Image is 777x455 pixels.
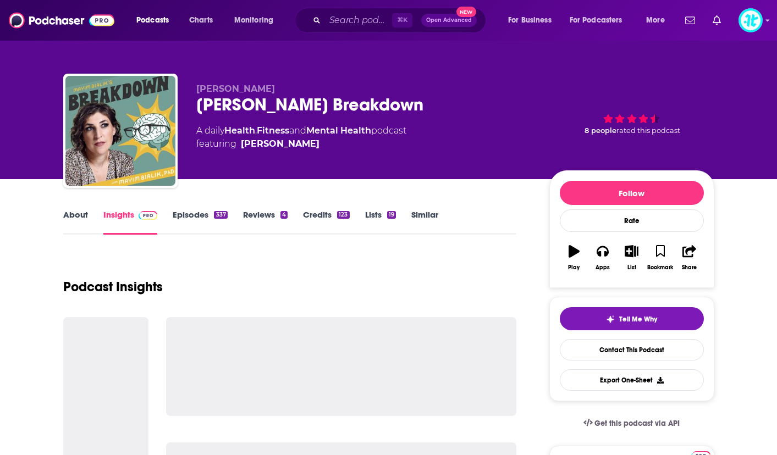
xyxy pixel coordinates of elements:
span: Get this podcast via API [594,419,680,428]
span: Charts [189,13,213,28]
div: Rate [560,209,704,232]
span: Tell Me Why [619,315,657,324]
input: Search podcasts, credits, & more... [325,12,392,29]
span: [PERSON_NAME] [196,84,275,94]
span: For Podcasters [570,13,622,28]
button: open menu [638,12,679,29]
a: Reviews4 [243,209,288,235]
button: tell me why sparkleTell Me Why [560,307,704,330]
a: Health [224,125,255,136]
button: open menu [129,12,183,29]
span: and [289,125,306,136]
span: rated this podcast [616,126,680,135]
button: Share [675,238,703,278]
button: Show profile menu [739,8,763,32]
a: Episodes337 [173,209,227,235]
h1: Podcast Insights [63,279,163,295]
a: Get this podcast via API [575,410,689,437]
span: ⌘ K [392,13,412,27]
a: [PERSON_NAME] [241,137,319,151]
img: Podchaser Pro [139,211,158,220]
div: 337 [214,211,227,219]
a: InsightsPodchaser Pro [103,209,158,235]
div: Search podcasts, credits, & more... [305,8,497,33]
button: open menu [227,12,288,29]
div: 4 [280,211,288,219]
button: Export One-Sheet [560,369,704,391]
span: For Business [508,13,552,28]
img: Mayim Bialik's Breakdown [65,76,175,186]
div: 123 [337,211,349,219]
button: open menu [563,12,638,29]
a: Fitness [257,125,289,136]
span: Podcasts [136,13,169,28]
button: open menu [500,12,565,29]
span: featuring [196,137,406,151]
button: Play [560,238,588,278]
div: A daily podcast [196,124,406,151]
a: Similar [411,209,438,235]
a: Charts [182,12,219,29]
span: More [646,13,665,28]
button: Follow [560,181,704,205]
button: Open AdvancedNew [421,14,477,27]
div: Bookmark [647,264,673,271]
div: 8 peoplerated this podcast [549,84,714,152]
a: Credits123 [303,209,349,235]
div: 19 [387,211,396,219]
div: Play [568,264,580,271]
span: 8 people [585,126,616,135]
button: Bookmark [646,238,675,278]
span: Open Advanced [426,18,472,23]
img: tell me why sparkle [606,315,615,324]
a: Lists19 [365,209,396,235]
a: Show notifications dropdown [708,11,725,30]
span: New [456,7,476,17]
img: Podchaser - Follow, Share and Rate Podcasts [9,10,114,31]
img: User Profile [739,8,763,32]
button: Apps [588,238,617,278]
div: List [627,264,636,271]
button: List [617,238,646,278]
span: Logged in as ImpactTheory [739,8,763,32]
a: Contact This Podcast [560,339,704,360]
a: Show notifications dropdown [681,11,699,30]
div: Apps [596,264,610,271]
span: , [255,125,257,136]
span: Monitoring [234,13,273,28]
div: Share [682,264,697,271]
a: Mental Health [306,125,371,136]
a: About [63,209,88,235]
